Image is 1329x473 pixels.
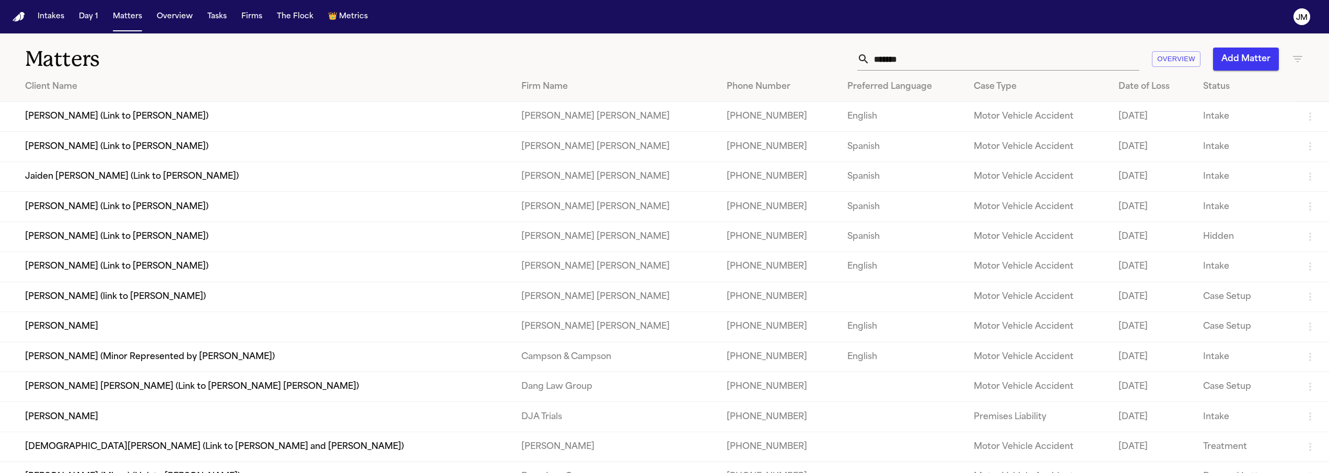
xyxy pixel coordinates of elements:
[513,252,718,282] td: [PERSON_NAME] [PERSON_NAME]
[965,161,1110,191] td: Motor Vehicle Accident
[109,7,146,26] button: Matters
[1118,80,1186,93] div: Date of Loss
[513,312,718,342] td: [PERSON_NAME] [PERSON_NAME]
[718,102,839,132] td: [PHONE_NUMBER]
[1195,161,1296,191] td: Intake
[1152,51,1200,67] button: Overview
[718,282,839,312] td: [PHONE_NUMBER]
[965,312,1110,342] td: Motor Vehicle Accident
[203,7,231,26] button: Tasks
[839,192,965,222] td: Spanish
[965,342,1110,372] td: Motor Vehicle Accident
[1195,132,1296,161] td: Intake
[1110,402,1195,432] td: [DATE]
[273,7,318,26] button: The Flock
[1195,192,1296,222] td: Intake
[965,192,1110,222] td: Motor Vehicle Accident
[513,102,718,132] td: [PERSON_NAME] [PERSON_NAME]
[75,7,102,26] button: Day 1
[521,80,710,93] div: Firm Name
[839,312,965,342] td: English
[718,132,839,161] td: [PHONE_NUMBER]
[974,80,1102,93] div: Case Type
[1195,342,1296,372] td: Intake
[1110,102,1195,132] td: [DATE]
[965,402,1110,432] td: Premises Liability
[13,12,25,22] a: Home
[1195,372,1296,401] td: Case Setup
[1195,282,1296,312] td: Case Setup
[153,7,197,26] button: Overview
[965,282,1110,312] td: Motor Vehicle Accident
[965,132,1110,161] td: Motor Vehicle Accident
[33,7,68,26] button: Intakes
[727,80,831,93] div: Phone Number
[839,132,965,161] td: Spanish
[1110,312,1195,342] td: [DATE]
[1110,372,1195,401] td: [DATE]
[839,161,965,191] td: Spanish
[1195,252,1296,282] td: Intake
[513,372,718,401] td: Dang Law Group
[324,7,372,26] button: crownMetrics
[513,342,718,372] td: Campson & Campson
[1110,132,1195,161] td: [DATE]
[718,312,839,342] td: [PHONE_NUMBER]
[1195,102,1296,132] td: Intake
[1110,342,1195,372] td: [DATE]
[718,432,839,462] td: [PHONE_NUMBER]
[847,80,957,93] div: Preferred Language
[513,161,718,191] td: [PERSON_NAME] [PERSON_NAME]
[1110,222,1195,251] td: [DATE]
[1195,432,1296,462] td: Treatment
[718,192,839,222] td: [PHONE_NUMBER]
[965,222,1110,251] td: Motor Vehicle Accident
[839,342,965,372] td: English
[1203,80,1287,93] div: Status
[237,7,266,26] button: Firms
[513,432,718,462] td: [PERSON_NAME]
[965,432,1110,462] td: Motor Vehicle Accident
[25,46,411,72] h1: Matters
[718,372,839,401] td: [PHONE_NUMBER]
[1213,48,1279,71] button: Add Matter
[718,342,839,372] td: [PHONE_NUMBER]
[1195,402,1296,432] td: Intake
[965,252,1110,282] td: Motor Vehicle Accident
[718,402,839,432] td: [PHONE_NUMBER]
[1110,161,1195,191] td: [DATE]
[25,80,505,93] div: Client Name
[513,192,718,222] td: [PERSON_NAME] [PERSON_NAME]
[513,222,718,251] td: [PERSON_NAME] [PERSON_NAME]
[1110,282,1195,312] td: [DATE]
[1195,222,1296,251] td: Hidden
[513,132,718,161] td: [PERSON_NAME] [PERSON_NAME]
[718,222,839,251] td: [PHONE_NUMBER]
[1195,312,1296,342] td: Case Setup
[839,252,965,282] td: English
[513,282,718,312] td: [PERSON_NAME] [PERSON_NAME]
[1110,252,1195,282] td: [DATE]
[513,402,718,432] td: DJA Trials
[1110,432,1195,462] td: [DATE]
[839,222,965,251] td: Spanish
[13,12,25,22] img: Finch Logo
[718,252,839,282] td: [PHONE_NUMBER]
[839,102,965,132] td: English
[718,161,839,191] td: [PHONE_NUMBER]
[1110,192,1195,222] td: [DATE]
[965,102,1110,132] td: Motor Vehicle Accident
[965,372,1110,401] td: Motor Vehicle Accident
